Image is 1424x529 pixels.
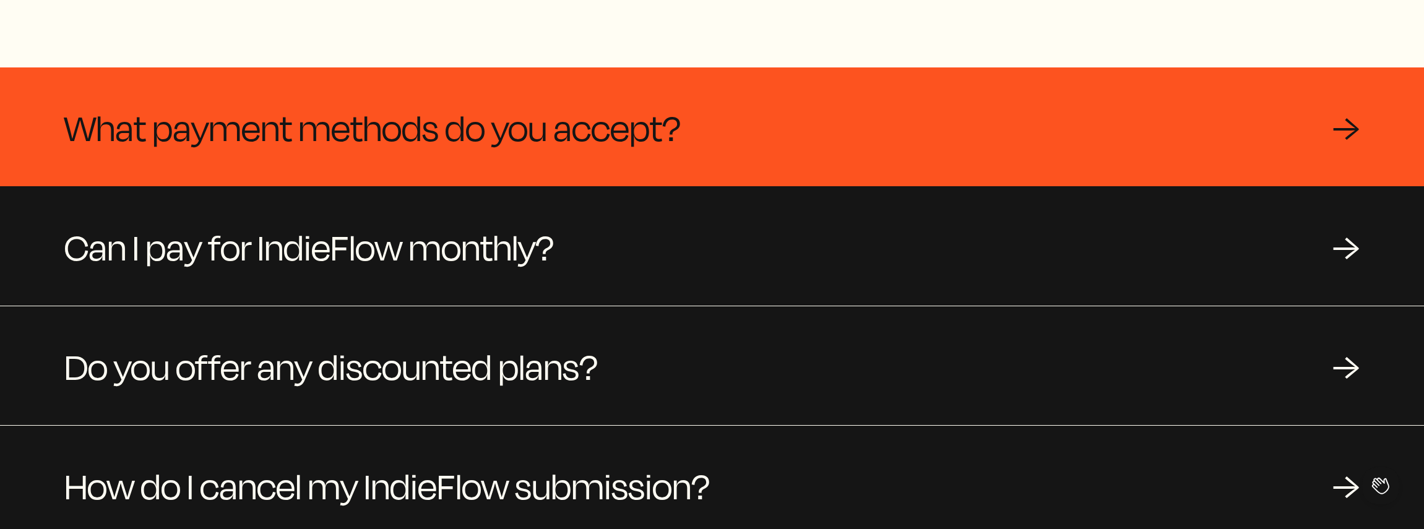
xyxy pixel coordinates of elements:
iframe: Toggle Customer Support [1362,467,1399,504]
span: What payment methods do you accept? [64,97,681,157]
span: Do you offer any discounted plans? [64,336,598,395]
span: How do I cancel my IndieFlow submission? [64,455,710,515]
div: → [1332,467,1360,504]
div: → [1332,228,1360,265]
div: → [1332,108,1360,145]
span: Can I pay for IndieFlow monthly? [64,217,554,276]
div: → [1332,347,1360,384]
